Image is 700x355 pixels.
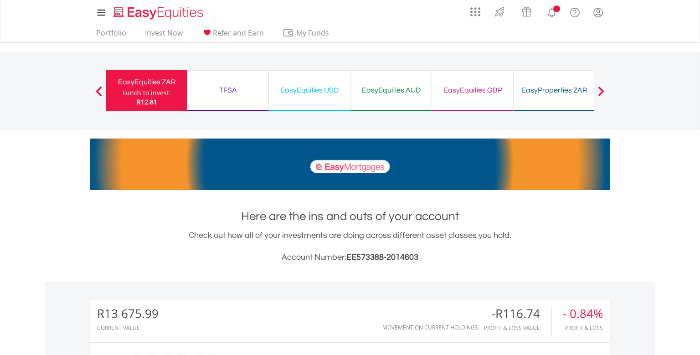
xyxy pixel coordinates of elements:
a: Vouchers [513,2,540,19]
div: EasyEquities AUD [356,84,426,97]
a: My Profile [587,2,610,22]
img: EasyEquities_Logo.png [112,5,207,21]
div: EasyEquities GBP [437,84,508,97]
div: EasyEquities ZAR [112,76,182,88]
span: Refer and Earn [213,28,264,38]
h1: Here are the ins and outs of your account [90,208,610,225]
span: EE573388-2014603 [346,253,418,262]
div: - 0.84% [563,307,603,320]
span: My Funds [283,27,342,39]
div: Check out how all of your investments are doing across different asset classes you hold. [90,229,610,264]
div: EasyProperties ZAR [519,84,589,97]
img: grid-menu-icon.svg [470,7,480,17]
img: vouchers-v2.svg [519,5,534,19]
a: Notifications [540,2,563,21]
div: R13 675.99 [97,307,159,320]
img: thrive-v2.svg [492,5,507,19]
a: Refer and Earn [198,28,268,42]
div: EasyEquities USD [274,84,345,97]
div: -R116.74 [484,307,551,320]
a: AppsGrid [464,2,486,17]
div: Profit & Loss [563,325,603,331]
button: Previous [90,91,108,100]
a: Portfolio [93,28,130,42]
a: FAQ's and Support [563,2,587,21]
a: Home page [110,2,207,21]
div: Funds to invest: [123,88,171,98]
img: EasyMortage Promotion Banner [90,139,610,190]
div: TFSA [193,84,263,97]
div: Movement on Current Holdings: [382,324,479,330]
div: Profit & Loss Value [484,325,551,331]
span: R12.81 [137,98,157,106]
a: Invest Now [141,28,186,42]
h3: Account Number: [90,251,610,264]
button: Next [592,91,610,100]
div: CURRENT VALUE [97,325,159,331]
